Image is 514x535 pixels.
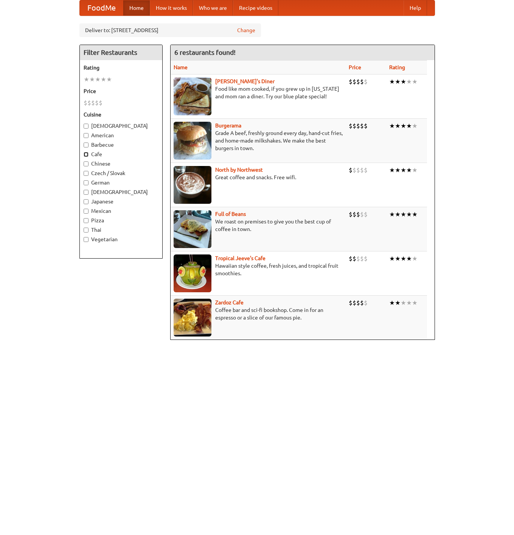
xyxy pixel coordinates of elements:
[364,166,368,174] li: $
[91,99,95,107] li: $
[174,262,343,277] p: Hawaiian style coffee, fresh juices, and tropical fruit smoothies.
[360,299,364,307] li: $
[364,122,368,130] li: $
[84,87,158,95] h5: Price
[406,210,412,219] li: ★
[84,199,89,204] input: Japanese
[364,78,368,86] li: $
[406,166,412,174] li: ★
[84,179,158,186] label: German
[356,254,360,263] li: $
[84,198,158,205] label: Japanese
[356,299,360,307] li: $
[174,218,343,233] p: We roast on premises to give you the best cup of coffee in town.
[84,190,89,195] input: [DEMOGRAPHIC_DATA]
[395,299,401,307] li: ★
[87,99,91,107] li: $
[84,236,158,243] label: Vegetarian
[123,0,150,16] a: Home
[401,299,406,307] li: ★
[174,129,343,152] p: Grade A beef, freshly ground every day, hand-cut fries, and home-made milkshakes. We make the bes...
[356,166,360,174] li: $
[89,75,95,84] li: ★
[364,299,368,307] li: $
[80,0,123,16] a: FoodMe
[395,122,401,130] li: ★
[215,123,241,129] a: Burgerama
[84,237,89,242] input: Vegetarian
[389,254,395,263] li: ★
[401,78,406,86] li: ★
[174,78,211,115] img: sallys.jpg
[389,64,405,70] a: Rating
[84,150,158,158] label: Cafe
[95,75,101,84] li: ★
[360,122,364,130] li: $
[349,78,353,86] li: $
[389,122,395,130] li: ★
[353,122,356,130] li: $
[174,122,211,160] img: burgerama.jpg
[360,166,364,174] li: $
[84,143,89,147] input: Barbecue
[389,78,395,86] li: ★
[412,122,418,130] li: ★
[412,254,418,263] li: ★
[353,78,356,86] li: $
[356,210,360,219] li: $
[360,254,364,263] li: $
[412,166,418,174] li: ★
[101,75,106,84] li: ★
[84,122,158,130] label: [DEMOGRAPHIC_DATA]
[349,64,361,70] a: Price
[150,0,193,16] a: How it works
[174,254,211,292] img: jeeves.jpg
[395,78,401,86] li: ★
[356,122,360,130] li: $
[401,166,406,174] li: ★
[174,299,211,337] img: zardoz.jpg
[193,0,233,16] a: Who we are
[215,255,266,261] b: Tropical Jeeve's Cafe
[215,211,246,217] a: Full of Beans
[395,254,401,263] li: ★
[364,254,368,263] li: $
[360,78,364,86] li: $
[349,210,353,219] li: $
[84,124,89,129] input: [DEMOGRAPHIC_DATA]
[84,180,89,185] input: German
[84,152,89,157] input: Cafe
[353,210,356,219] li: $
[395,166,401,174] li: ★
[84,99,87,107] li: $
[406,78,412,86] li: ★
[349,254,353,263] li: $
[353,166,356,174] li: $
[84,207,158,215] label: Mexican
[84,160,158,167] label: Chinese
[95,99,99,107] li: $
[349,122,353,130] li: $
[412,210,418,219] li: ★
[406,254,412,263] li: ★
[395,210,401,219] li: ★
[364,210,368,219] li: $
[353,299,356,307] li: $
[215,299,244,305] a: Zardoz Cafe
[79,23,261,37] div: Deliver to: [STREET_ADDRESS]
[215,78,275,84] b: [PERSON_NAME]'s Diner
[233,0,278,16] a: Recipe videos
[84,75,89,84] li: ★
[389,166,395,174] li: ★
[84,64,158,71] h5: Rating
[401,210,406,219] li: ★
[215,167,263,173] b: North by Northwest
[84,218,89,223] input: Pizza
[406,299,412,307] li: ★
[174,64,188,70] a: Name
[389,210,395,219] li: ★
[84,141,158,149] label: Barbecue
[84,169,158,177] label: Czech / Slovak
